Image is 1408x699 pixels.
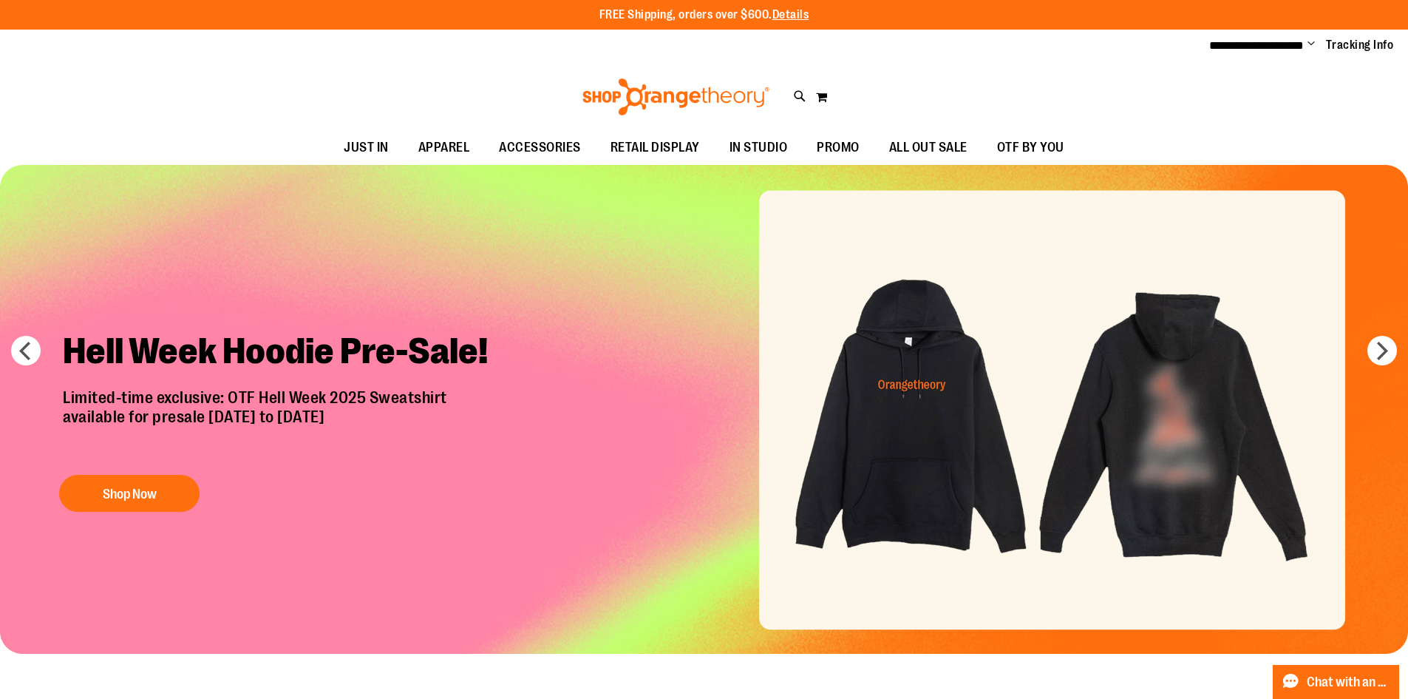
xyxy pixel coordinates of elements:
p: FREE Shipping, orders over $600. [599,7,809,24]
span: ACCESSORIES [499,131,581,164]
button: Account menu [1307,38,1315,53]
img: Shop Orangetheory [580,78,772,115]
span: JUST IN [344,131,389,164]
span: ALL OUT SALE [889,131,967,164]
p: Limited-time exclusive: OTF Hell Week 2025 Sweatshirt available for presale [DATE] to [DATE] [52,388,514,461]
span: RETAIL DISPLAY [611,131,700,164]
span: PROMO [817,131,860,164]
button: prev [11,336,41,365]
button: Shop Now [59,475,200,512]
a: Hell Week Hoodie Pre-Sale! Limited-time exclusive: OTF Hell Week 2025 Sweatshirtavailable for pre... [52,318,514,520]
h2: Hell Week Hoodie Pre-Sale! [52,318,514,388]
button: Chat with an Expert [1273,665,1400,699]
a: Tracking Info [1326,37,1394,53]
span: Chat with an Expert [1307,675,1390,689]
span: OTF BY YOU [997,131,1064,164]
span: APPAREL [418,131,470,164]
button: next [1367,336,1397,365]
a: Details [772,8,809,21]
span: IN STUDIO [729,131,788,164]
